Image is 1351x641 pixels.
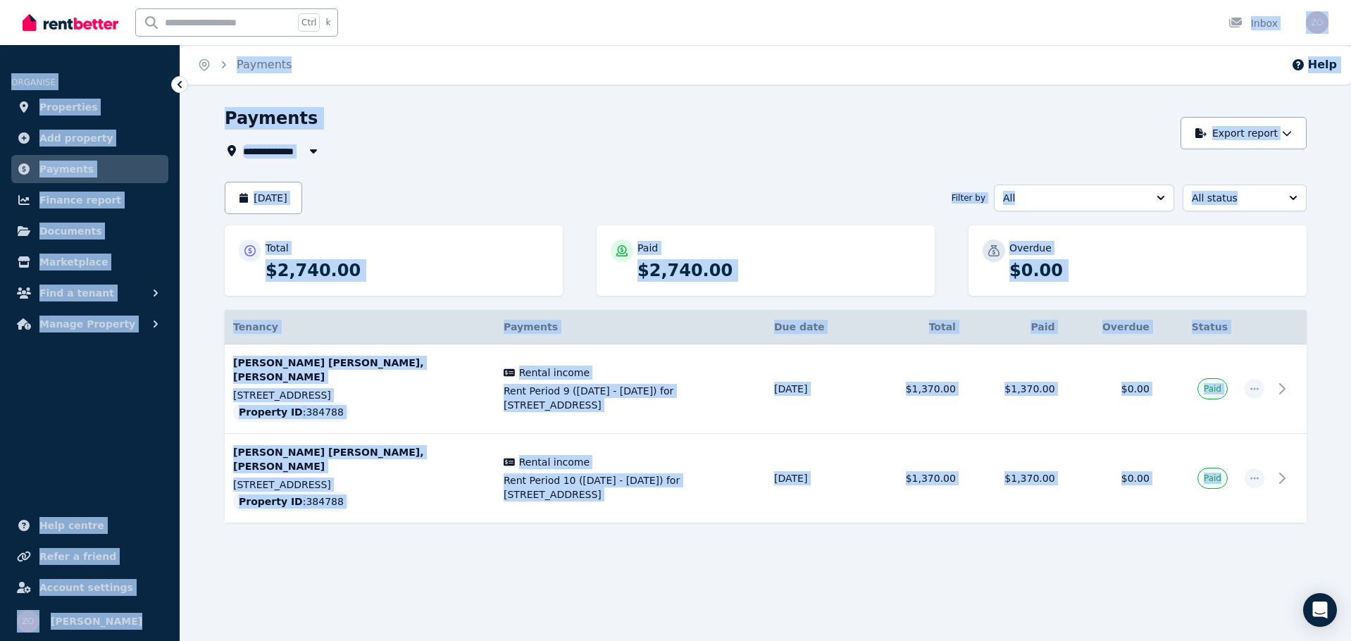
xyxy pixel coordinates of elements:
[865,344,964,434] td: $1,370.00
[11,542,168,571] a: Refer a friend
[11,511,168,540] a: Help centre
[964,344,1064,434] td: $1,370.00
[1009,241,1052,255] p: Overdue
[1204,473,1221,484] span: Paid
[11,186,168,214] a: Finance report
[1009,259,1293,282] p: $0.00
[766,434,865,523] td: [DATE]
[1291,56,1337,73] button: Help
[39,99,98,116] span: Properties
[225,310,495,344] th: Tenancy
[504,473,757,502] span: Rent Period 10 ([DATE] - [DATE]) for [STREET_ADDRESS]
[1192,191,1278,205] span: All status
[519,366,590,380] span: Rental income
[233,445,487,473] p: [PERSON_NAME] [PERSON_NAME], [PERSON_NAME]
[1228,16,1278,30] div: Inbox
[39,285,114,301] span: Find a tenant
[233,478,487,492] p: [STREET_ADDRESS]
[266,241,289,255] p: Total
[11,155,168,183] a: Payments
[11,310,168,338] button: Manage Property
[11,93,168,121] a: Properties
[766,344,865,434] td: [DATE]
[39,192,121,209] span: Finance report
[39,579,133,596] span: Account settings
[39,254,108,270] span: Marketplace
[1064,310,1158,344] th: Overdue
[39,517,104,534] span: Help centre
[1303,593,1337,627] div: Open Intercom Messenger
[39,130,113,147] span: Add property
[11,217,168,245] a: Documents
[637,259,921,282] p: $2,740.00
[504,384,757,412] span: Rent Period 9 ([DATE] - [DATE]) for [STREET_ADDRESS]
[1121,473,1150,484] span: $0.00
[1181,117,1307,149] button: Export report
[39,548,116,565] span: Refer a friend
[23,12,118,33] img: RentBetter
[239,405,303,419] span: Property ID
[51,613,142,630] span: [PERSON_NAME]
[1003,191,1145,205] span: All
[233,402,349,422] div: : 384788
[637,241,658,255] p: Paid
[964,310,1064,344] th: Paid
[239,494,303,509] span: Property ID
[865,434,964,523] td: $1,370.00
[1204,383,1221,394] span: Paid
[298,13,320,32] span: Ctrl
[519,455,590,469] span: Rental income
[233,492,349,511] div: : 384788
[11,124,168,152] a: Add property
[865,310,964,344] th: Total
[266,259,549,282] p: $2,740.00
[237,58,292,71] a: Payments
[11,248,168,276] a: Marketplace
[39,223,102,239] span: Documents
[11,279,168,307] button: Find a tenant
[39,316,135,332] span: Manage Property
[39,161,94,178] span: Payments
[952,192,985,204] span: Filter by
[1183,185,1307,211] button: All status
[180,45,309,85] nav: Breadcrumb
[325,17,330,28] span: k
[1121,383,1150,394] span: $0.00
[964,434,1064,523] td: $1,370.00
[766,310,865,344] th: Due date
[11,77,56,87] span: ORGANISE
[225,107,318,130] h1: Payments
[504,321,558,332] span: Payments
[11,573,168,602] a: Account settings
[1158,310,1236,344] th: Status
[17,610,39,633] img: Zachary Oosthuizen
[233,388,487,402] p: [STREET_ADDRESS]
[1306,11,1328,34] img: Zachary Oosthuizen
[225,182,302,214] button: [DATE]
[233,356,487,384] p: [PERSON_NAME] [PERSON_NAME], [PERSON_NAME]
[994,185,1174,211] button: All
